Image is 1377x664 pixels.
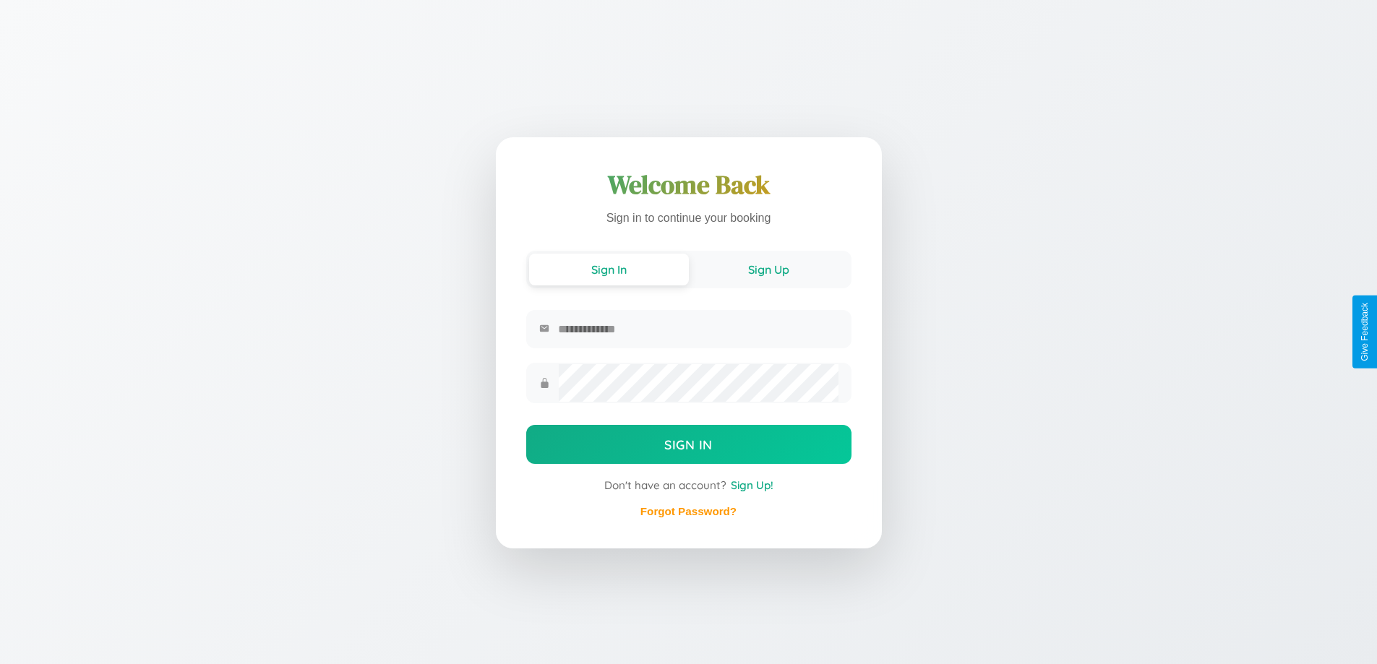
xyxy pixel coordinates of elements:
button: Sign In [529,254,689,285]
div: Don't have an account? [526,478,851,492]
button: Sign In [526,425,851,464]
span: Sign Up! [731,478,773,492]
a: Forgot Password? [640,505,737,517]
p: Sign in to continue your booking [526,208,851,229]
div: Give Feedback [1360,303,1370,361]
button: Sign Up [689,254,849,285]
h1: Welcome Back [526,168,851,202]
